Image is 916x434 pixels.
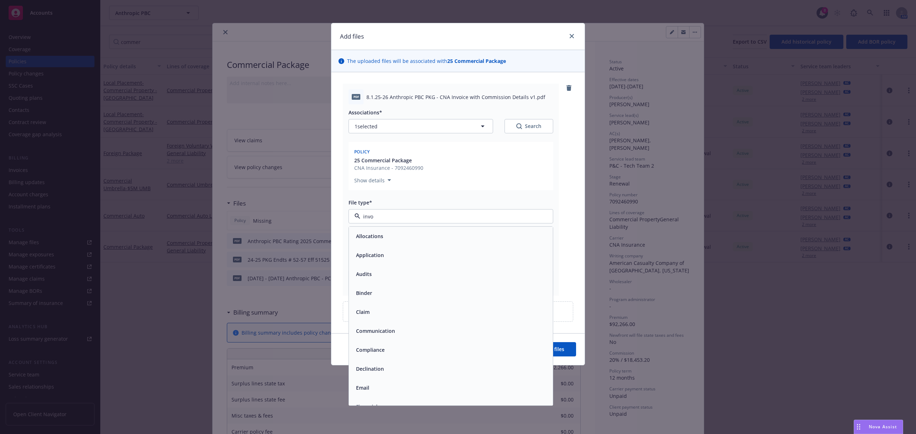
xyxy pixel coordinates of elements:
span: Nova Assist [869,424,897,430]
button: Application [356,251,384,259]
div: Drag to move [854,420,863,434]
button: Audits [356,270,372,278]
button: Nova Assist [854,420,903,434]
input: Filter by keyword [360,213,539,220]
button: Binder [356,289,372,297]
button: Allocations [356,232,383,240]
